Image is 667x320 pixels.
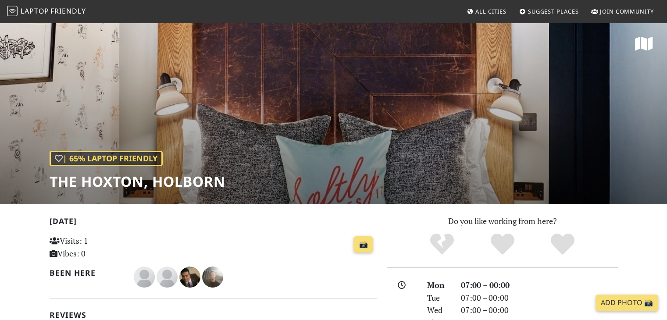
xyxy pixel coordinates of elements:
[412,232,472,256] div: No
[422,279,455,292] div: Mon
[50,268,124,277] h2: Been here
[50,151,163,166] div: | 65% Laptop Friendly
[50,235,152,260] p: Visits: 1 Vibes: 0
[134,271,157,281] span: James Lowsley Williams
[179,267,200,288] img: 1511-nav.jpg
[50,173,225,190] h1: The Hoxton, Holborn
[600,7,654,15] span: Join Community
[422,304,455,316] div: Wed
[50,6,86,16] span: Friendly
[588,4,657,19] a: Join Community
[456,304,623,316] div: 07:00 – 00:00
[50,310,377,320] h2: Reviews
[463,4,510,19] a: All Cities
[202,271,223,281] span: Martynas Vizbaras
[353,236,373,253] a: 📸
[456,279,623,292] div: 07:00 – 00:00
[21,6,49,16] span: Laptop
[134,267,155,288] img: blank-535327c66bd565773addf3077783bbfce4b00ec00e9fd257753287c682c7fa38.png
[157,267,178,288] img: blank-535327c66bd565773addf3077783bbfce4b00ec00e9fd257753287c682c7fa38.png
[516,4,582,19] a: Suggest Places
[532,232,593,256] div: Definitely!
[179,271,202,281] span: Nav Cheema
[7,6,18,16] img: LaptopFriendly
[475,7,506,15] span: All Cities
[456,292,623,304] div: 07:00 – 00:00
[202,267,223,288] img: 1170-martynas.jpg
[422,292,455,304] div: Tue
[528,7,579,15] span: Suggest Places
[157,271,179,281] span: Jade Allegra
[50,217,377,229] h2: [DATE]
[387,215,618,228] p: Do you like working from here?
[7,4,86,19] a: LaptopFriendly LaptopFriendly
[472,232,533,256] div: Yes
